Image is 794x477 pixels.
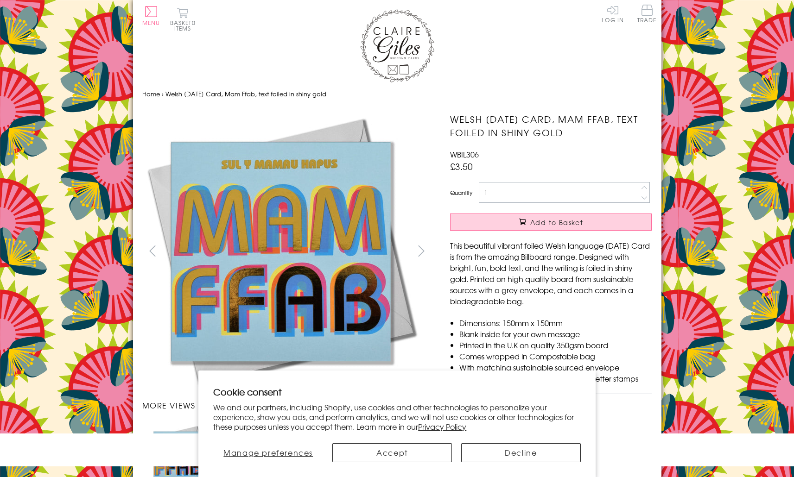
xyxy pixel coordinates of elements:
h1: Welsh [DATE] Card, Mam Ffab, text foiled in shiny gold [450,113,652,139]
button: Accept [332,443,452,462]
img: Claire Giles Greetings Cards [360,9,434,82]
a: Privacy Policy [418,421,466,432]
a: Log In [602,5,624,23]
nav: breadcrumbs [142,85,652,104]
p: This beautiful vibrant foiled Welsh language [DATE] Card is from the amazing Billboard range. Des... [450,240,652,307]
span: Trade [637,5,657,23]
span: Menu [142,19,160,27]
button: prev [142,240,163,261]
span: Manage preferences [223,447,313,458]
li: Comes wrapped in Compostable bag [459,351,652,362]
span: £3.50 [450,160,473,173]
span: › [162,89,164,98]
span: Welsh [DATE] Card, Mam Ffab, text foiled in shiny gold [165,89,326,98]
button: Decline [461,443,581,462]
span: 0 items [174,19,196,32]
a: Trade [637,5,657,25]
p: We and our partners, including Shopify, use cookies and other technologies to personalize your ex... [213,402,581,431]
button: Menu [142,6,160,25]
h3: More views [142,400,432,411]
li: Blank inside for your own message [459,328,652,339]
li: Dimensions: 150mm x 150mm [459,317,652,328]
button: next [411,240,432,261]
button: Basket0 items [170,7,196,31]
label: Quantity [450,188,472,197]
span: WBIL306 [450,149,479,160]
h2: Cookie consent [213,385,581,398]
li: Printed in the U.K on quality 350gsm board [459,339,652,351]
li: With matching sustainable sourced envelope [459,362,652,373]
span: Add to Basket [530,218,583,227]
button: Manage preferences [213,443,323,462]
button: Add to Basket [450,213,652,231]
img: Welsh Mother's Day Card, Mam Ffab, text foiled in shiny gold [142,113,420,390]
a: Home [142,89,160,98]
